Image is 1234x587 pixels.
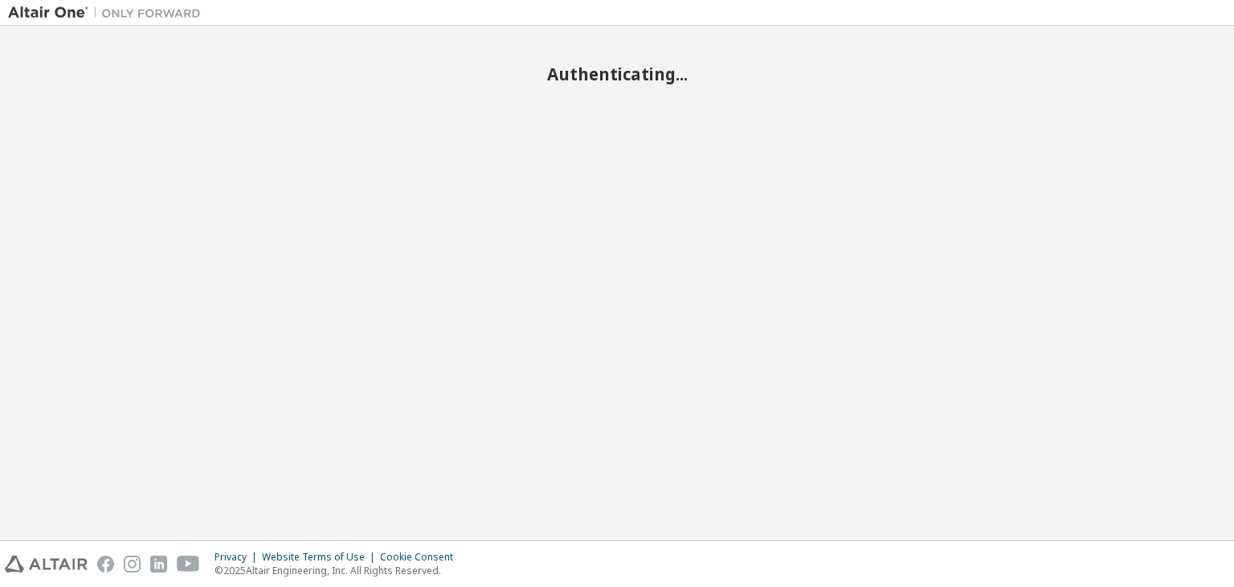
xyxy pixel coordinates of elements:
[380,551,463,564] div: Cookie Consent
[215,551,262,564] div: Privacy
[177,556,200,573] img: youtube.svg
[5,556,88,573] img: altair_logo.svg
[8,5,209,21] img: Altair One
[97,556,114,573] img: facebook.svg
[124,556,141,573] img: instagram.svg
[8,64,1226,84] h2: Authenticating...
[215,564,463,577] p: © 2025 Altair Engineering, Inc. All Rights Reserved.
[150,556,167,573] img: linkedin.svg
[262,551,380,564] div: Website Terms of Use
